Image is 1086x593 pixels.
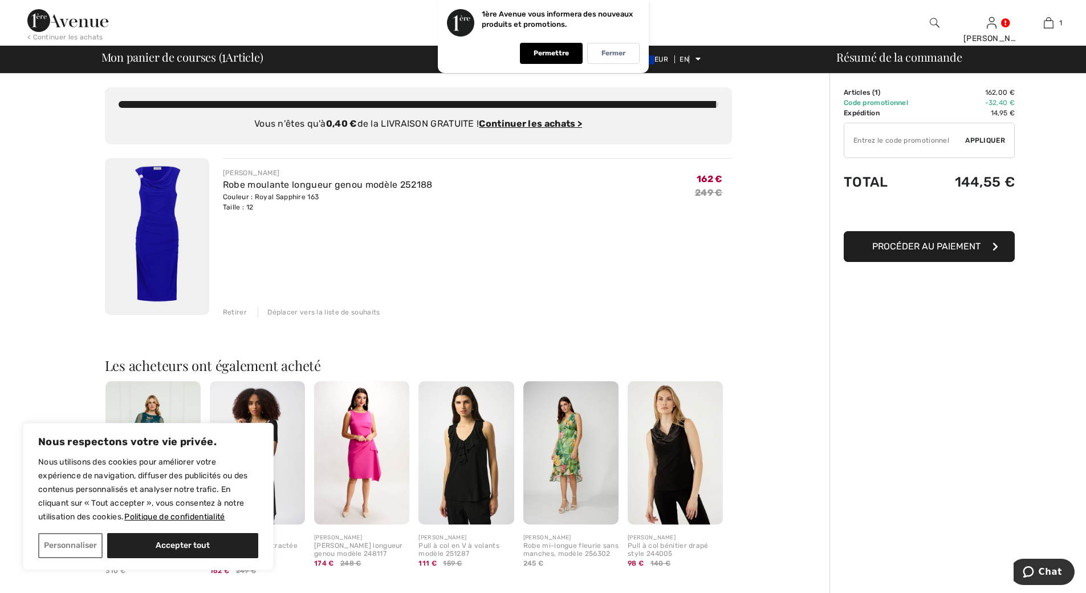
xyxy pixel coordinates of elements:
[930,16,939,30] img: rechercher sur le site
[223,169,280,177] font: [PERSON_NAME]
[27,9,108,32] img: 1ère Avenue
[601,49,625,57] font: Fermer
[844,99,908,107] font: Code promotionnel
[534,49,569,57] font: Permettre
[226,49,263,64] font: Article)
[107,533,258,558] button: Accepter tout
[105,567,126,575] font: 310 €
[479,118,582,129] a: Continuer les achats >
[985,99,1015,107] font: -32,40 €
[124,511,225,522] a: Politique de Confidentialité
[844,123,965,158] input: Code promotionnel
[27,33,103,41] font: < Continuer les achats
[695,187,723,198] font: 249 €
[987,17,996,28] a: Se connecter
[210,567,230,575] font: 162 €
[628,381,723,525] img: Pull à col bénitier drapé style 244005
[1059,19,1062,27] font: 1
[105,381,201,525] img: Robe fourreau florale longueur genou, modèle 259141
[222,46,226,66] font: 1
[844,174,888,190] font: Total
[987,16,996,30] img: Mes informations
[314,542,403,558] font: [PERSON_NAME] longueur genou modèle 248117
[156,540,210,550] font: Accepter tout
[418,534,466,541] font: [PERSON_NAME]
[482,10,633,29] font: 1ère Avenue vous informera des nouveaux produits et promotions.
[223,193,319,201] font: Couleur : Royal Sapphire 163
[124,512,225,522] font: Politique de confidentialité
[523,534,571,541] font: [PERSON_NAME]
[628,542,709,558] font: Pull à col bénitier drapé style 244005
[963,34,1030,43] font: [PERSON_NAME]
[314,559,334,567] font: 174 €
[1014,559,1075,587] iframe: Ouvre un widget dans lequel vous pouvez trouver plus d'informations
[105,158,209,315] img: Robe moulante longueur genou modèle 252188
[340,559,361,567] font: 248 €
[875,88,878,96] font: 1
[38,533,103,558] button: Personnaliser
[418,542,499,558] font: Pull à col en V à volants modèle 251287
[443,559,462,567] font: 159 €
[955,174,1015,190] font: 144,55 €
[654,55,668,63] font: EUR
[210,381,305,525] img: Robe droite décontractée longueur genou, modèle 251203
[878,88,880,96] font: )
[38,435,217,448] font: Nous respectons votre vie privée.
[523,381,619,525] img: Robe mi-longue fleurie sans manches, modèle 256302
[844,231,1015,262] button: Procéder au paiement
[101,49,222,64] font: Mon panier de courses (
[38,457,248,522] font: Nous utilisons des cookies pour améliorer votre expérience de navigation, diffuser des publicités...
[357,118,479,129] font: de la LIVRAISON GRATUITE !
[836,49,962,64] font: Résumé de la commande
[628,559,644,567] font: 98 €
[254,118,326,129] font: Vous n'êtes qu'à
[985,88,1015,96] font: 162,00 €
[523,559,544,567] font: 245 €
[314,381,409,525] img: Robe fourreau longueur genou modèle 248117
[650,559,671,567] font: 140 €
[236,567,257,575] font: 249 €
[680,55,689,63] font: EN
[314,534,362,541] font: [PERSON_NAME]
[844,109,880,117] font: Expédition
[991,109,1015,117] font: 14,95 €
[1044,16,1054,30] img: Mon sac
[326,118,357,129] font: 0,40 €
[44,540,97,550] font: Personnaliser
[223,179,433,190] a: Robe moulante longueur genou modèle 252188
[1020,16,1076,30] a: 1
[223,308,247,316] font: Retirer
[523,542,619,558] font: Robe mi-longue fleurie sans manches, modèle 256302
[844,201,1015,227] iframe: PayPal
[872,241,981,252] font: Procéder au paiement
[697,174,723,184] font: 162 €
[965,136,1005,144] font: Appliquer
[418,559,437,567] font: 111 €
[23,423,274,570] div: Nous respectons votre vie privée.
[628,534,676,541] font: [PERSON_NAME]
[105,356,322,374] font: Les acheteurs ont également acheté
[418,381,514,525] img: Pull à col en V à volants modèle 251287
[267,308,380,316] font: Déplacer vers la liste de souhaits
[227,511,229,522] a: Politique de confidentialité
[223,203,253,211] font: Taille : 12
[844,88,875,96] font: Articles (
